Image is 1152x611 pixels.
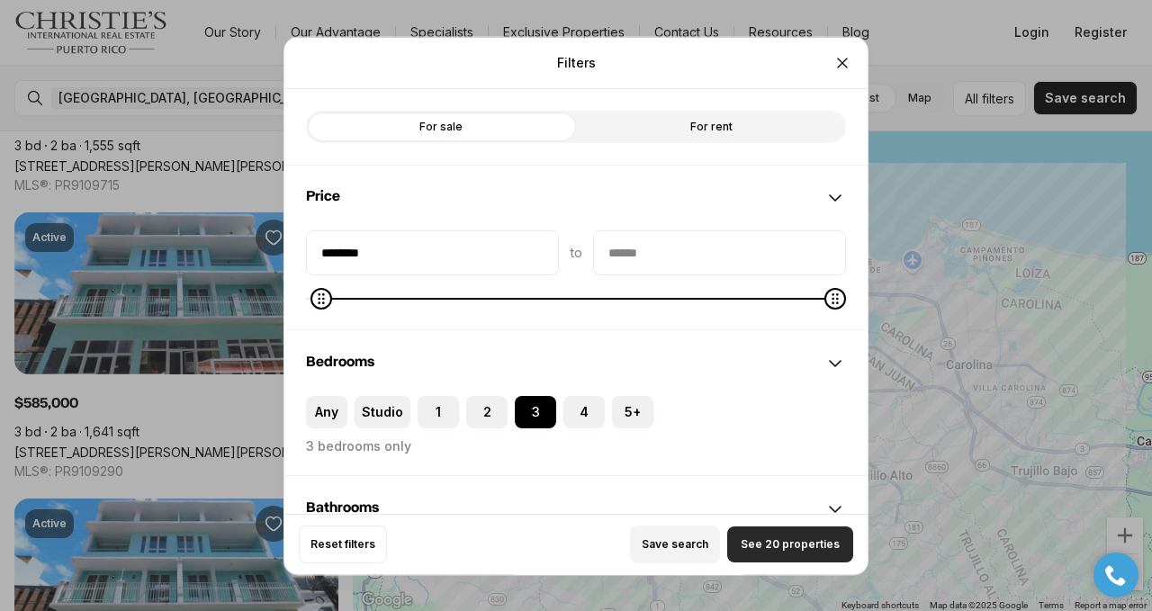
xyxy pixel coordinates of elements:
p: Filters [557,55,596,69]
span: See 20 properties [741,537,840,552]
button: Close [824,44,860,80]
span: Maximum [824,287,846,309]
span: Reset filters [310,537,375,552]
div: Bathrooms [284,476,868,541]
input: priceMax [594,230,845,274]
button: See 20 properties [727,526,853,562]
div: Price [284,165,868,229]
label: 4 [563,395,605,427]
label: 2 [466,395,508,427]
span: Minimum [310,287,332,309]
label: 3 bedrooms only [306,438,411,453]
label: For sale [306,110,576,142]
span: to [570,245,582,259]
div: Price [284,229,868,328]
span: Bathrooms [306,499,379,514]
button: Reset filters [299,526,387,563]
span: Price [306,188,340,202]
label: Any [306,395,347,427]
span: Bedrooms [306,354,374,368]
label: For rent [576,110,846,142]
div: Bedrooms [284,330,868,395]
label: 3 [515,395,556,427]
label: 1 [418,395,459,427]
label: Studio [355,395,410,427]
button: Save search [630,526,720,563]
label: 5+ [612,395,653,427]
span: Save search [642,537,708,552]
div: Bedrooms [284,395,868,474]
input: priceMin [307,230,558,274]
